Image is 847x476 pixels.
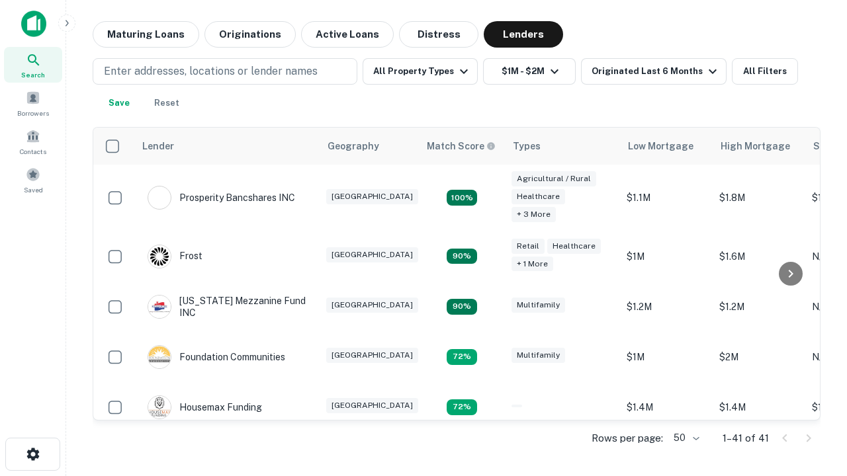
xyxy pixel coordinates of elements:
div: [GEOGRAPHIC_DATA] [326,189,418,204]
div: Retail [512,239,545,254]
button: $1M - $2M [483,58,576,85]
th: Capitalize uses an advanced AI algorithm to match your search with the best lender. The match sco... [419,128,505,165]
a: Borrowers [4,85,62,121]
span: Contacts [20,146,46,157]
img: capitalize-icon.png [21,11,46,37]
div: [GEOGRAPHIC_DATA] [326,348,418,363]
button: Lenders [484,21,563,48]
div: Matching Properties: 5, hasApolloMatch: undefined [447,299,477,315]
button: Enter addresses, locations or lender names [93,58,357,85]
td: $1.6M [713,231,805,282]
img: picture [148,396,171,418]
div: Matching Properties: 4, hasApolloMatch: undefined [447,349,477,365]
a: Saved [4,162,62,198]
a: Contacts [4,124,62,159]
td: $1M [620,231,713,282]
td: $1.2M [713,282,805,332]
div: Types [513,138,541,154]
div: Housemax Funding [148,395,262,419]
div: Healthcare [512,189,565,204]
div: + 1 more [512,257,553,272]
td: $1.4M [620,382,713,432]
img: picture [148,296,171,318]
th: Lender [134,128,320,165]
div: Agricultural / Rural [512,171,596,186]
button: Active Loans [301,21,394,48]
p: 1–41 of 41 [723,430,769,446]
td: $1M [620,332,713,382]
div: Originated Last 6 Months [592,63,721,79]
div: Lender [142,138,174,154]
div: Multifamily [512,297,565,313]
img: picture [148,186,171,209]
button: All Property Types [363,58,478,85]
div: Multifamily [512,348,565,363]
button: Originations [204,21,296,48]
div: 50 [668,428,701,448]
div: Frost [148,245,202,268]
span: Search [21,69,45,80]
td: $2M [713,332,805,382]
td: $1.8M [713,165,805,231]
td: $1.4M [713,382,805,432]
a: Search [4,47,62,83]
iframe: Chat Widget [781,370,847,434]
th: High Mortgage [713,128,805,165]
span: Borrowers [17,108,49,118]
span: Saved [24,184,43,195]
td: $1.1M [620,165,713,231]
p: Enter addresses, locations or lender names [104,63,318,79]
button: Originated Last 6 Months [581,58,727,85]
h6: Match Score [427,139,493,153]
div: Prosperity Bancshares INC [148,186,295,210]
div: Matching Properties: 4, hasApolloMatch: undefined [447,399,477,415]
th: Low Mortgage [620,128,713,165]
button: Reset [146,90,188,116]
img: picture [148,245,171,268]
div: Low Mortgage [628,138,693,154]
button: Maturing Loans [93,21,199,48]
div: Matching Properties: 5, hasApolloMatch: undefined [447,249,477,264]
div: Geography [328,138,379,154]
img: picture [148,346,171,368]
div: Capitalize uses an advanced AI algorithm to match your search with the best lender. The match sco... [427,139,496,153]
div: Healthcare [547,239,601,254]
th: Types [505,128,620,165]
td: $1.2M [620,282,713,332]
div: + 3 more [512,207,556,222]
div: High Mortgage [721,138,790,154]
div: [US_STATE] Mezzanine Fund INC [148,295,306,319]
div: [GEOGRAPHIC_DATA] [326,297,418,313]
button: Distress [399,21,478,48]
div: [GEOGRAPHIC_DATA] [326,398,418,413]
p: Rows per page: [592,430,663,446]
div: Matching Properties: 10, hasApolloMatch: undefined [447,190,477,206]
div: [GEOGRAPHIC_DATA] [326,247,418,262]
button: Save your search to get updates of matches that match your search criteria. [98,90,140,116]
th: Geography [320,128,419,165]
div: Foundation Communities [148,345,285,369]
button: All Filters [732,58,798,85]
